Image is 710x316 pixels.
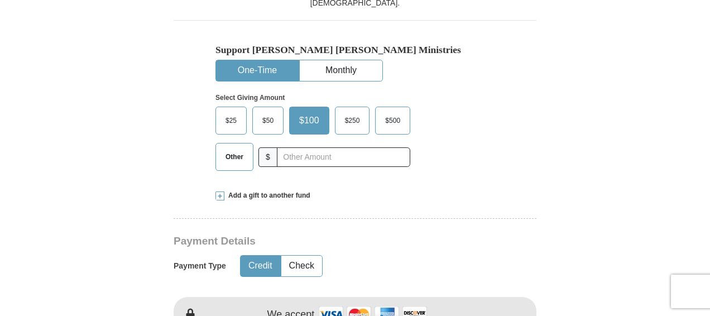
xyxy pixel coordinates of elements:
span: $50 [257,112,279,129]
strong: Select Giving Amount [215,94,285,102]
span: $250 [339,112,366,129]
button: One-Time [216,60,299,81]
button: Credit [241,256,280,276]
span: $500 [380,112,406,129]
span: Other [220,149,249,165]
h5: Payment Type [174,261,226,271]
input: Other Amount [277,147,410,167]
span: $25 [220,112,242,129]
h5: Support [PERSON_NAME] [PERSON_NAME] Ministries [215,44,495,56]
button: Check [281,256,322,276]
button: Monthly [300,60,382,81]
span: $100 [294,112,325,129]
span: Add a gift to another fund [224,191,310,200]
span: $ [258,147,277,167]
h3: Payment Details [174,235,458,248]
